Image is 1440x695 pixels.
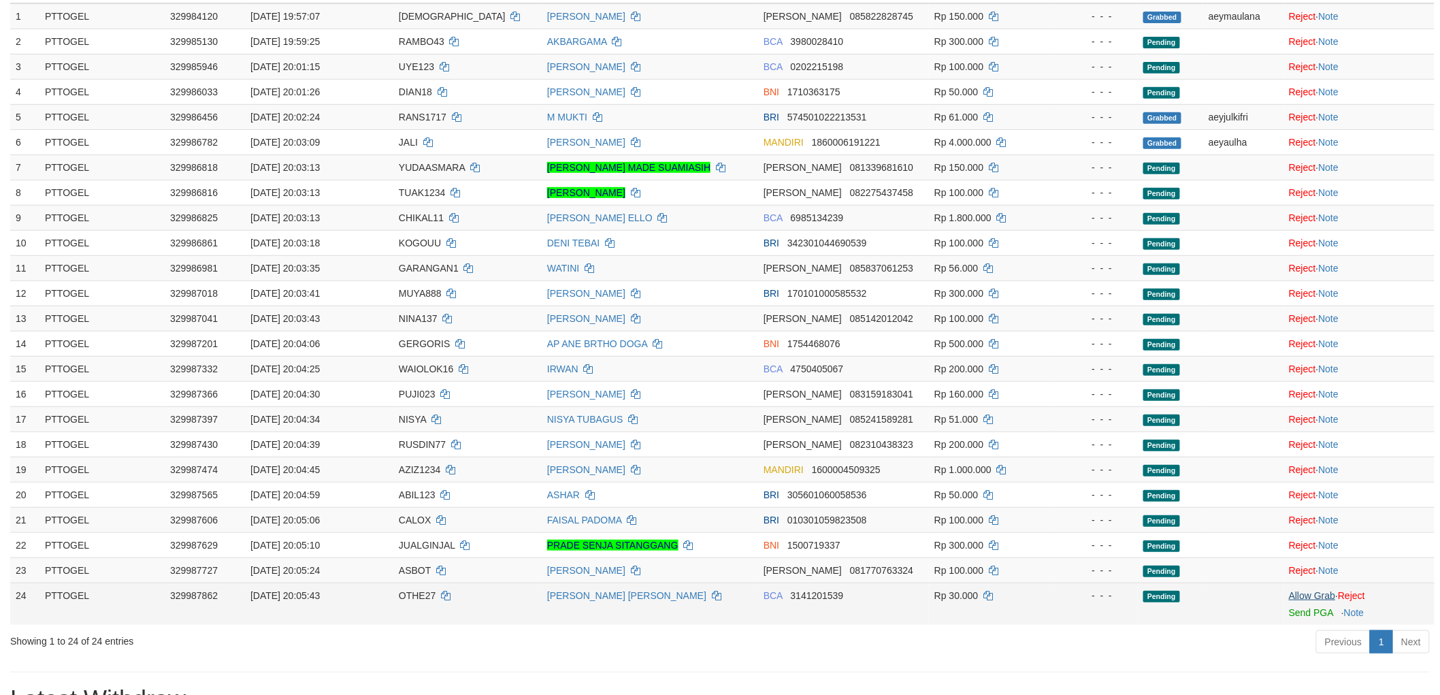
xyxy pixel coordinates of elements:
span: Rp 150.000 [934,162,983,173]
td: 16 [10,381,39,406]
span: Copy 3980028410 to clipboard [791,36,844,47]
span: 329985130 [170,36,218,47]
span: Rp 150.000 [934,11,983,22]
a: Note [1319,212,1339,223]
td: 4 [10,79,39,104]
span: BNI [764,338,779,349]
span: CHIKAL11 [399,212,444,223]
span: GERGORIS [399,338,450,349]
span: Rp 100.000 [934,238,983,248]
span: Pending [1143,87,1180,99]
span: Grabbed [1143,138,1181,149]
a: [PERSON_NAME] MADE SUAMIASIH [547,162,710,173]
td: · [1283,406,1435,432]
span: BCA [764,36,783,47]
a: IRWAN [547,363,578,374]
span: [PERSON_NAME] [764,389,842,400]
div: - - - [1060,60,1132,74]
a: [PERSON_NAME] [PERSON_NAME] [547,590,706,601]
span: Rp 50.000 [934,86,979,97]
span: 329986981 [170,263,218,274]
span: Rp 500.000 [934,338,983,349]
td: 7 [10,155,39,180]
span: WAIOLOK16 [399,363,453,374]
td: 9 [10,205,39,230]
td: · [1283,306,1435,331]
a: 1 [1370,630,1393,653]
a: FAISAL PADOMA [547,515,622,526]
span: Copy 1600004509325 to clipboard [812,464,881,475]
td: 12 [10,280,39,306]
span: [DATE] 20:04:34 [250,414,320,425]
span: Rp 56.000 [934,263,979,274]
a: [PERSON_NAME] [547,11,625,22]
a: WATINI [547,263,579,274]
span: Pending [1143,188,1180,199]
td: 5 [10,104,39,129]
a: [PERSON_NAME] [547,439,625,450]
td: · [1283,79,1435,104]
td: PTTOGEL [39,155,165,180]
span: Rp 100.000 [934,187,983,198]
a: Reject [1289,389,1316,400]
a: Note [1319,137,1339,148]
span: ABIL123 [399,489,436,500]
a: Reject [1289,464,1316,475]
span: NINA137 [399,313,438,324]
span: Rp 1.000.000 [934,464,992,475]
td: · [1283,29,1435,54]
td: PTTOGEL [39,205,165,230]
span: NISYA [399,414,426,425]
td: PTTOGEL [39,432,165,457]
span: Pending [1143,440,1180,451]
a: PRADE SENJA SITANGGANG [547,540,678,551]
span: [DATE] 20:03:13 [250,212,320,223]
a: Reject [1289,263,1316,274]
span: BCA [764,61,783,72]
a: Note [1319,11,1339,22]
span: BCA [764,212,783,223]
a: Reject [1289,515,1316,526]
a: M MUKTI [547,112,587,123]
div: - - - [1060,236,1132,250]
a: Reject [1338,590,1365,601]
span: 329987565 [170,489,218,500]
a: Reject [1289,11,1316,22]
td: · [1283,54,1435,79]
span: KOGOUU [399,238,441,248]
span: Copy 083159183041 to clipboard [850,389,913,400]
td: 18 [10,432,39,457]
a: Reject [1289,540,1316,551]
td: · [1283,104,1435,129]
a: Reject [1289,36,1316,47]
a: Reject [1289,489,1316,500]
span: 329987366 [170,389,218,400]
td: · [1283,356,1435,381]
span: Rp 300.000 [934,36,983,47]
td: PTTOGEL [39,54,165,79]
span: 329987430 [170,439,218,450]
a: Reject [1289,313,1316,324]
span: 329984120 [170,11,218,22]
td: PTTOGEL [39,29,165,54]
span: MANDIRI [764,137,804,148]
span: Pending [1143,339,1180,351]
a: [PERSON_NAME] ELLO [547,212,653,223]
span: Pending [1143,490,1180,502]
td: PTTOGEL [39,129,165,155]
div: - - - [1060,161,1132,174]
td: 15 [10,356,39,381]
a: Note [1319,389,1339,400]
span: Grabbed [1143,112,1181,124]
div: - - - [1060,85,1132,99]
span: BRI [764,489,779,500]
span: [DATE] 20:03:09 [250,137,320,148]
td: PTTOGEL [39,280,165,306]
span: Copy 085241589281 to clipboard [850,414,913,425]
a: Note [1319,515,1339,526]
td: 1 [10,3,39,29]
span: Rp 160.000 [934,389,983,400]
div: - - - [1060,35,1132,48]
span: Pending [1143,163,1180,174]
span: Copy 6985134239 to clipboard [791,212,844,223]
